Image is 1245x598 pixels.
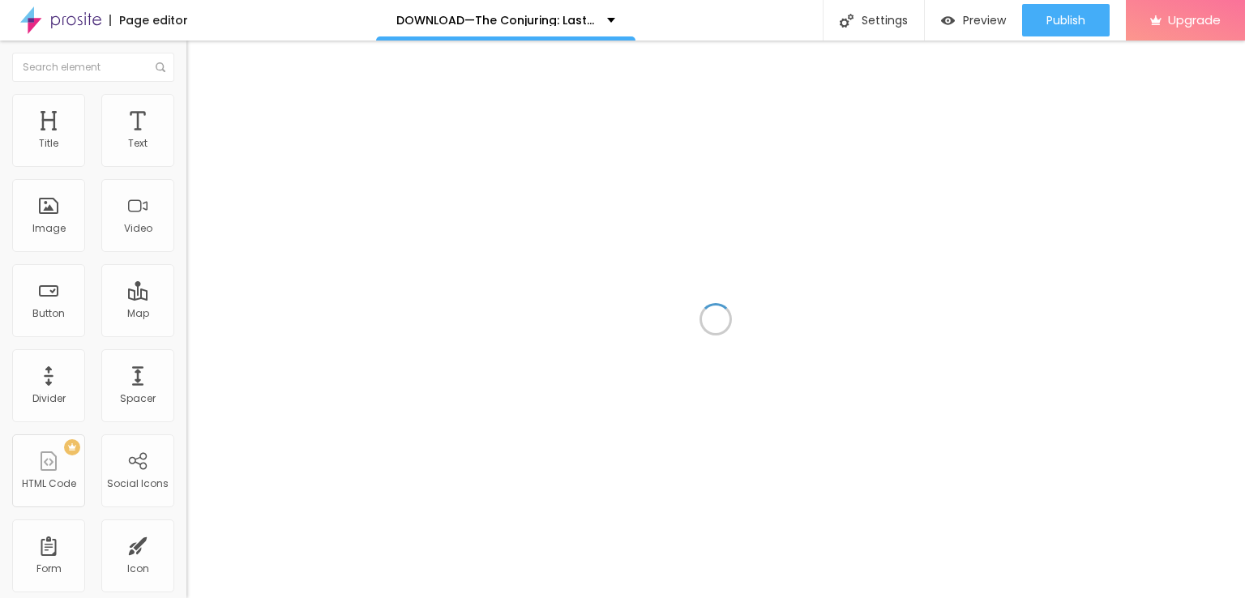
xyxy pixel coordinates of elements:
div: Map [127,308,149,319]
div: Video [124,223,152,234]
div: Form [36,563,62,575]
div: Icon [127,563,149,575]
div: Divider [32,393,66,404]
img: Icone [156,62,165,72]
div: Spacer [120,393,156,404]
div: Page editor [109,15,188,26]
div: HTML Code [22,478,76,489]
img: view-1.svg [941,14,955,28]
button: Preview [925,4,1022,36]
span: Upgrade [1168,13,1221,27]
p: DOWNLOAD—The Conjuring: Last Rites (2025) FullMovie Free 480p / 720p / 1080p – Tamilrockers [396,15,595,26]
div: Social Icons [107,478,169,489]
input: Search element [12,53,174,82]
span: Publish [1046,14,1085,27]
img: Icone [840,14,854,28]
div: Text [128,138,148,149]
div: Button [32,308,65,319]
span: Preview [963,14,1006,27]
div: Title [39,138,58,149]
button: Publish [1022,4,1110,36]
div: Image [32,223,66,234]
